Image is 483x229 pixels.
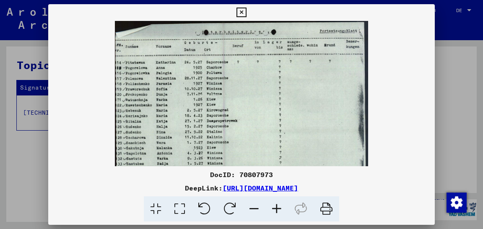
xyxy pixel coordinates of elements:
[48,170,435,180] div: DocID: 70807973
[446,192,466,212] div: Zustimmung ändern
[223,184,298,192] a: [URL][DOMAIN_NAME]
[48,183,435,193] div: DeepLink:
[447,193,467,213] img: Zustimmung ändern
